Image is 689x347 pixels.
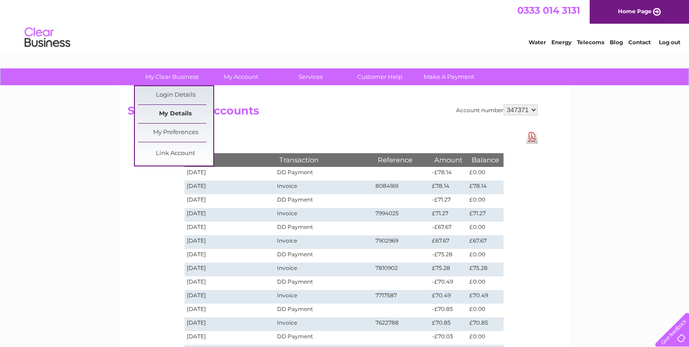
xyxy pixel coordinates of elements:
th: Balance [467,153,504,166]
a: Energy [551,39,571,46]
td: [DATE] [185,290,275,304]
td: £0.00 [467,249,504,263]
td: [DATE] [185,235,275,249]
td: -£70.85 [430,304,467,317]
td: £70.85 [430,317,467,331]
th: Date [185,153,275,166]
td: Invoice [275,181,373,194]
td: £78.14 [430,181,467,194]
td: [DATE] [185,249,275,263]
td: Invoice [275,235,373,249]
td: 7994025 [373,208,430,222]
td: DD Payment [275,249,373,263]
td: 7810902 [373,263,430,276]
a: Blog [610,39,623,46]
a: Download Pdf [526,130,538,144]
td: £0.00 [467,276,504,290]
td: 7622788 [373,317,430,331]
a: Telecoms [577,39,604,46]
td: Invoice [275,317,373,331]
td: £70.49 [430,290,467,304]
td: [DATE] [185,222,275,235]
td: £75.28 [467,263,504,276]
td: £78.14 [467,181,504,194]
td: Invoice [275,263,373,276]
td: -£70.49 [430,276,467,290]
a: My Clear Business [134,68,210,85]
td: £67.67 [430,235,467,249]
td: 8084169 [373,181,430,194]
td: Invoice [275,290,373,304]
td: [DATE] [185,208,275,222]
a: Water [529,39,546,46]
td: DD Payment [275,167,373,181]
td: £0.00 [467,304,504,317]
td: -£75.28 [430,249,467,263]
td: £71.27 [430,208,467,222]
th: Amount [430,153,467,166]
img: logo.png [24,24,71,52]
td: -£70.03 [430,331,467,345]
td: DD Payment [275,331,373,345]
h2: Statement of Accounts [128,104,538,122]
td: £75.28 [430,263,467,276]
td: [DATE] [185,317,275,331]
td: £0.00 [467,331,504,345]
td: £0.00 [467,194,504,208]
td: -£71.27 [430,194,467,208]
td: DD Payment [275,304,373,317]
td: DD Payment [275,276,373,290]
th: Reference [373,153,430,166]
td: [DATE] [185,194,275,208]
td: DD Payment [275,194,373,208]
td: 7717587 [373,290,430,304]
td: £0.00 [467,167,504,181]
td: [DATE] [185,276,275,290]
a: Link Account [138,145,213,163]
div: Clear Business is a trading name of Verastar Limited (registered in [GEOGRAPHIC_DATA] No. 3667643... [130,5,560,44]
td: [DATE] [185,331,275,345]
a: 0333 014 3131 [517,5,580,16]
td: [DATE] [185,167,275,181]
th: Transaction [275,153,373,166]
td: [DATE] [185,263,275,276]
td: [DATE] [185,181,275,194]
td: 7902969 [373,235,430,249]
a: Log out [659,39,680,46]
a: My Details [138,105,213,123]
td: -£67.67 [430,222,467,235]
a: Login Details [138,86,213,104]
td: £70.85 [467,317,504,331]
a: Services [273,68,348,85]
a: My Preferences [138,124,213,142]
td: £67.67 [467,235,504,249]
a: Make A Payment [411,68,487,85]
td: DD Payment [275,222,373,235]
td: Invoice [275,208,373,222]
td: £70.49 [467,290,504,304]
td: £0.00 [467,222,504,235]
a: Customer Help [342,68,417,85]
td: -£78.14 [430,167,467,181]
td: £71.27 [467,208,504,222]
div: Account number [456,104,538,115]
a: Contact [628,39,651,46]
td: [DATE] [185,304,275,317]
a: My Account [204,68,279,85]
